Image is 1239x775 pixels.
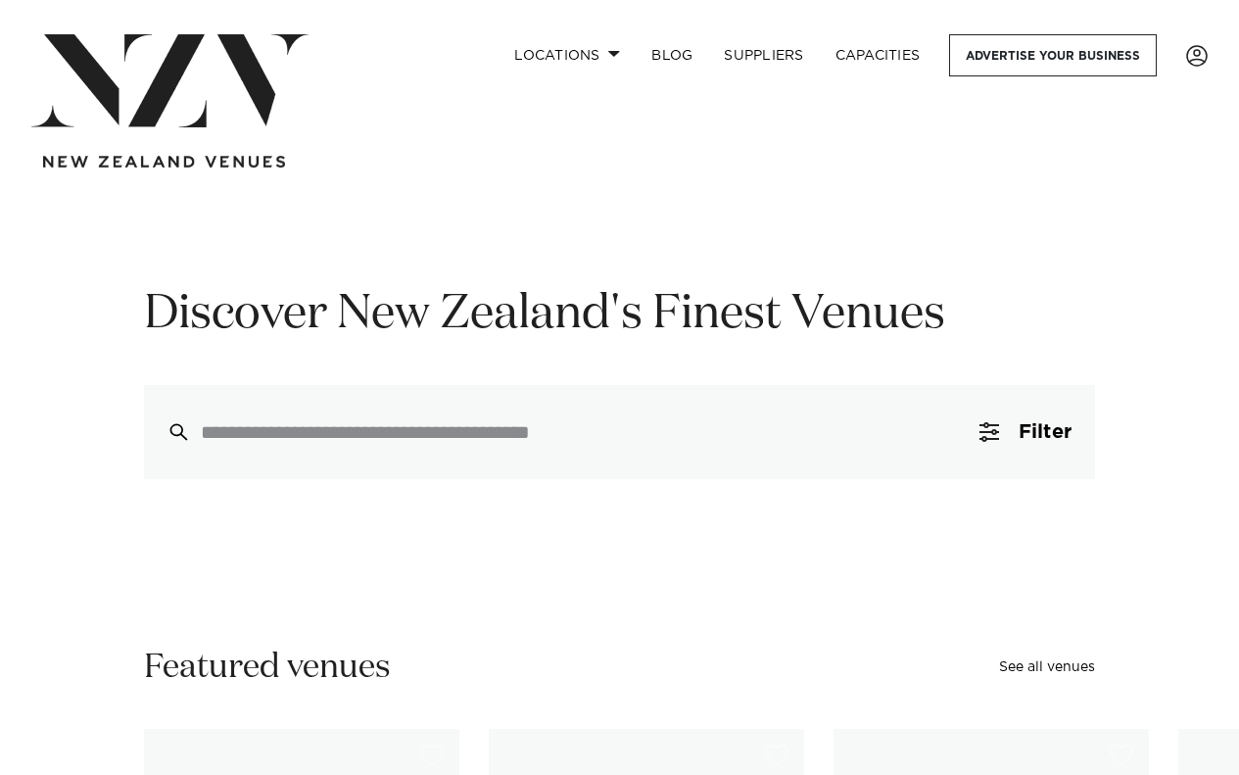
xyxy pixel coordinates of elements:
a: Capacities [820,34,936,76]
a: Advertise your business [949,34,1157,76]
h1: Discover New Zealand's Finest Venues [144,284,1095,346]
img: new-zealand-venues-text.png [43,156,285,169]
img: nzv-logo.png [31,34,309,127]
span: Filter [1019,422,1072,442]
a: Locations [499,34,636,76]
a: See all venues [999,660,1095,674]
a: SUPPLIERS [708,34,819,76]
button: Filter [956,385,1095,479]
a: BLOG [636,34,708,76]
h2: Featured venues [144,646,391,690]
